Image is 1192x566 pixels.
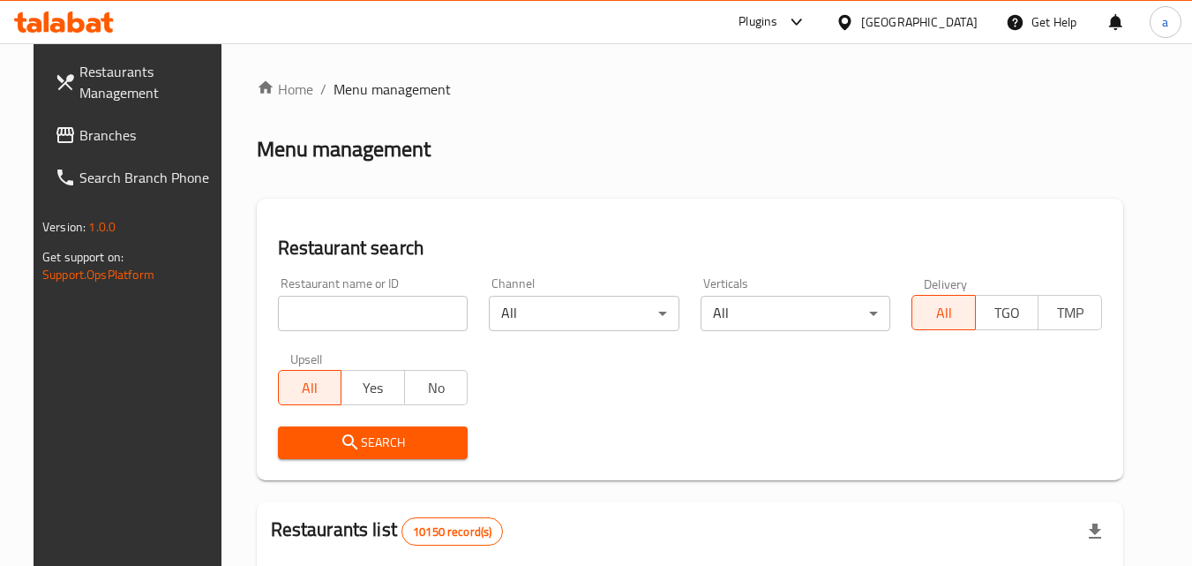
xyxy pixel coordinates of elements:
[861,12,978,32] div: [GEOGRAPHIC_DATA]
[41,156,233,199] a: Search Branch Phone
[701,296,891,331] div: All
[1046,300,1095,326] span: TMP
[278,370,342,405] button: All
[975,295,1039,330] button: TGO
[290,352,323,365] label: Upsell
[919,300,969,326] span: All
[489,296,679,331] div: All
[1162,12,1168,32] span: a
[349,375,398,401] span: Yes
[257,79,1123,100] nav: breadcrumb
[401,517,503,546] div: Total records count
[271,517,504,546] h2: Restaurants list
[257,79,313,100] a: Home
[924,277,968,290] label: Delivery
[278,235,1102,261] h2: Restaurant search
[911,295,976,330] button: All
[278,296,469,331] input: Search for restaurant name or ID..
[88,215,116,238] span: 1.0.0
[983,300,1032,326] span: TGO
[738,11,777,33] div: Plugins
[341,370,405,405] button: Yes
[402,524,502,540] span: 10150 record(s)
[404,370,469,405] button: No
[1038,295,1102,330] button: TMP
[42,215,86,238] span: Version:
[79,61,219,103] span: Restaurants Management
[257,135,431,163] h2: Menu management
[42,263,154,286] a: Support.OpsPlatform
[1074,510,1116,553] div: Export file
[79,167,219,188] span: Search Branch Phone
[334,79,451,100] span: Menu management
[286,375,335,401] span: All
[41,114,233,156] a: Branches
[278,426,469,459] button: Search
[412,375,461,401] span: No
[79,125,219,146] span: Branches
[41,50,233,114] a: Restaurants Management
[320,79,326,100] li: /
[292,432,454,454] span: Search
[42,245,124,268] span: Get support on:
